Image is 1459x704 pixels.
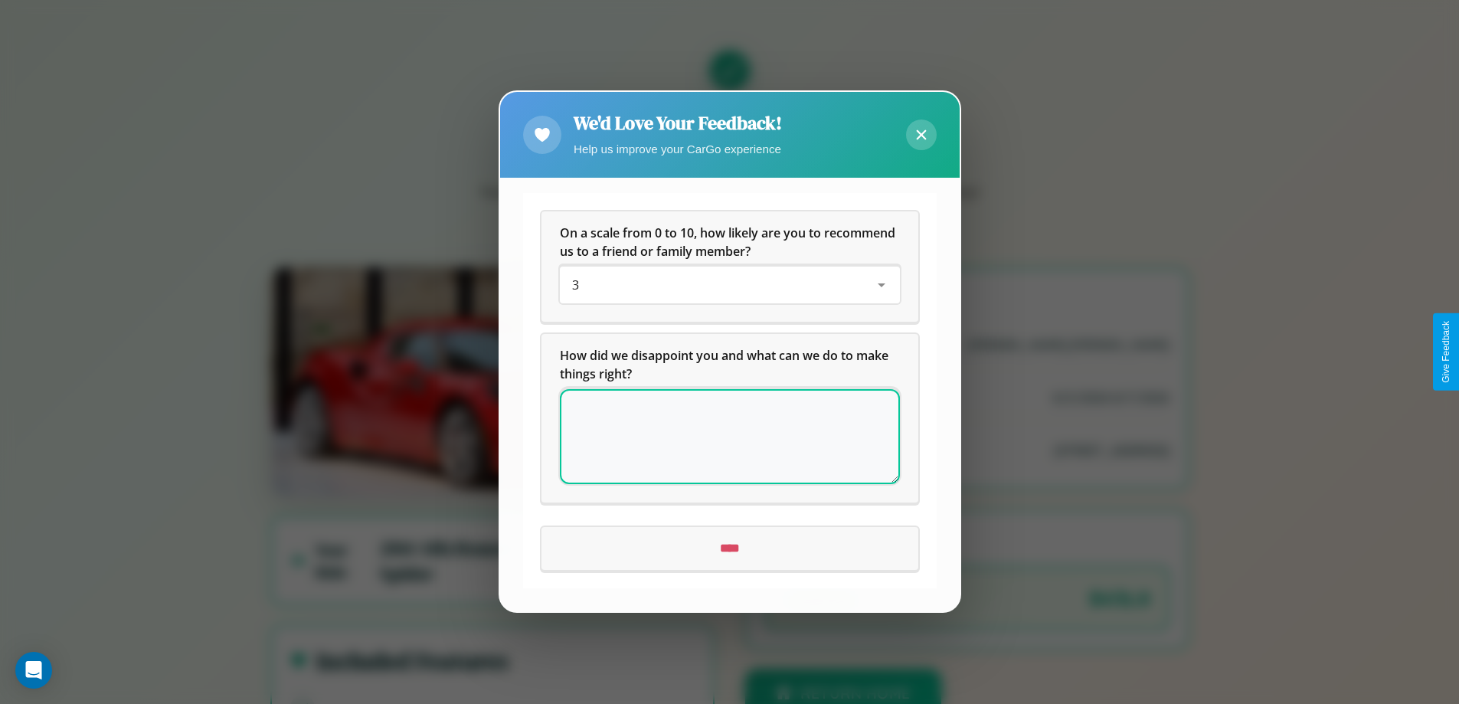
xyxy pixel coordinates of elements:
span: 3 [572,277,579,294]
div: Give Feedback [1441,321,1451,383]
div: On a scale from 0 to 10, how likely are you to recommend us to a friend or family member? [541,212,918,323]
h5: On a scale from 0 to 10, how likely are you to recommend us to a friend or family member? [560,224,900,261]
span: On a scale from 0 to 10, how likely are you to recommend us to a friend or family member? [560,225,898,260]
h2: We'd Love Your Feedback! [574,110,782,136]
div: On a scale from 0 to 10, how likely are you to recommend us to a friend or family member? [560,267,900,304]
div: Open Intercom Messenger [15,652,52,689]
span: How did we disappoint you and what can we do to make things right? [560,348,891,383]
p: Help us improve your CarGo experience [574,139,782,159]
